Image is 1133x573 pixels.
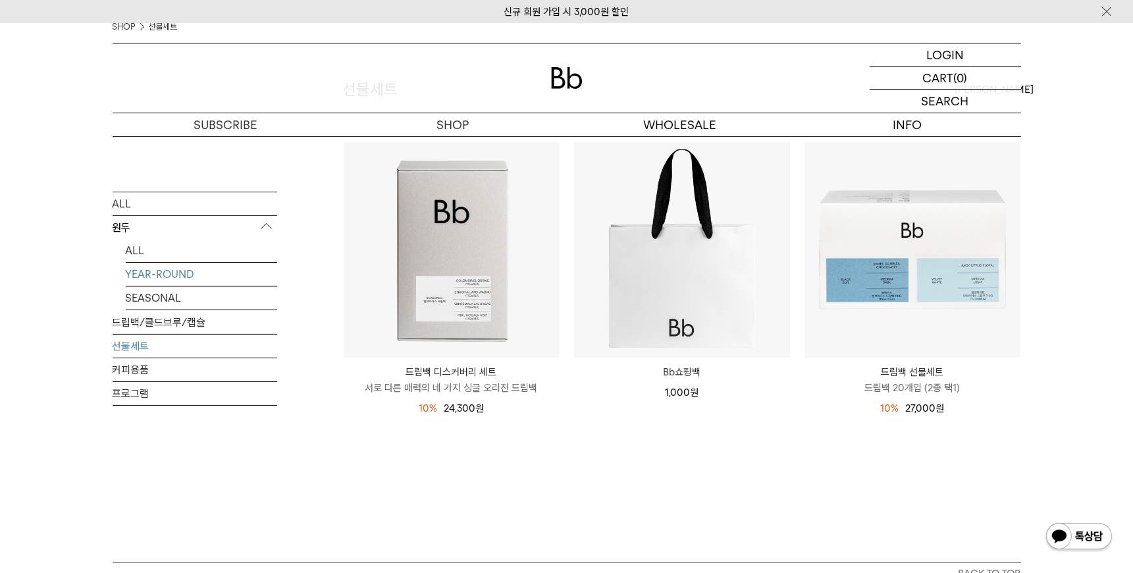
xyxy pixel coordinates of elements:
p: CART [923,67,954,89]
span: 원 [935,402,944,414]
p: 원두 [113,215,277,239]
img: 드립백 선물세트 [804,142,1020,358]
a: SUBSCRIBE [113,113,340,136]
a: LOGIN [870,43,1021,67]
p: SEARCH [922,90,969,113]
span: 원 [475,402,484,414]
p: 드립백 선물세트 [804,364,1020,380]
a: 커피용품 [113,358,277,381]
p: 드립백 20개입 (2종 택1) [804,380,1020,396]
img: Bb쇼핑백 [574,142,790,358]
p: (0) [954,67,968,89]
a: ALL [113,192,277,215]
a: SEASONAL [126,286,277,309]
p: 드립백 디스커버리 세트 [344,364,560,380]
div: 10% [880,400,899,416]
img: 카카오톡 채널 1:1 채팅 버튼 [1045,522,1113,553]
a: ALL [126,238,277,261]
img: 드립백 디스커버리 세트 [344,142,560,358]
a: 드립백/콜드브루/캡슐 [113,310,277,333]
a: 선물세트 [113,334,277,357]
p: 서로 다른 매력의 네 가지 싱글 오리진 드립백 [344,380,560,396]
span: 1,000 [665,387,698,398]
p: WHOLESALE [567,113,794,136]
a: 프로그램 [113,381,277,404]
a: CART (0) [870,67,1021,90]
div: 10% [419,400,437,416]
a: 신규 회원 가입 시 3,000원 할인 [504,6,629,18]
p: INFO [794,113,1021,136]
span: 원 [690,387,698,398]
span: 27,000 [905,402,944,414]
p: LOGIN [926,43,964,66]
a: 드립백 디스커버리 세트 서로 다른 매력의 네 가지 싱글 오리진 드립백 [344,364,560,396]
a: 드립백 선물세트 드립백 20개입 (2종 택1) [804,364,1020,396]
a: Bb쇼핑백 [574,364,790,380]
span: 24,300 [444,402,484,414]
a: YEAR-ROUND [126,262,277,285]
a: SHOP [340,113,567,136]
img: 로고 [551,67,583,89]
